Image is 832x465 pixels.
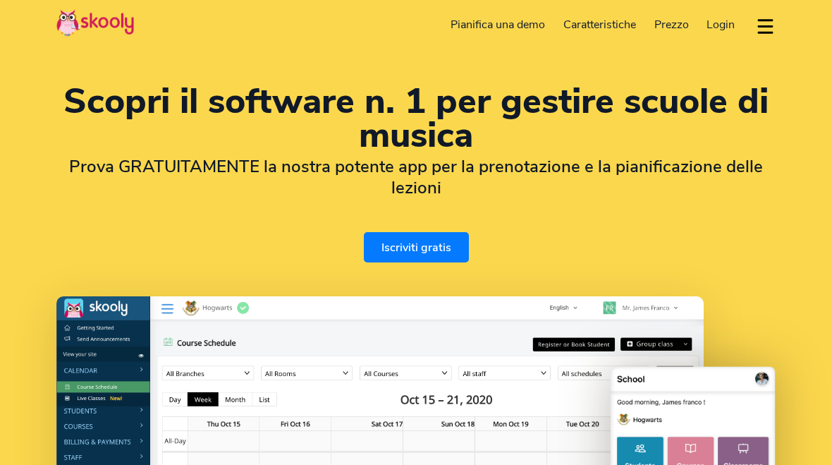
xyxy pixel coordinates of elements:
[56,9,134,37] img: Skooly
[645,13,698,36] a: Prezzo
[56,85,776,152] h1: Scopri il software n. 1 per gestire scuole di musica
[706,17,735,32] span: Login
[654,17,689,32] span: Prezzo
[554,13,645,36] a: Caratteristiche
[442,13,555,36] a: Pianifica una demo
[364,232,469,262] a: Iscriviti gratis
[755,10,776,42] button: dropdown menu
[697,13,744,36] a: Login
[56,156,776,198] h2: Prova GRATUITAMENTE la nostra potente app per la prenotazione e la pianificazione delle lezioni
